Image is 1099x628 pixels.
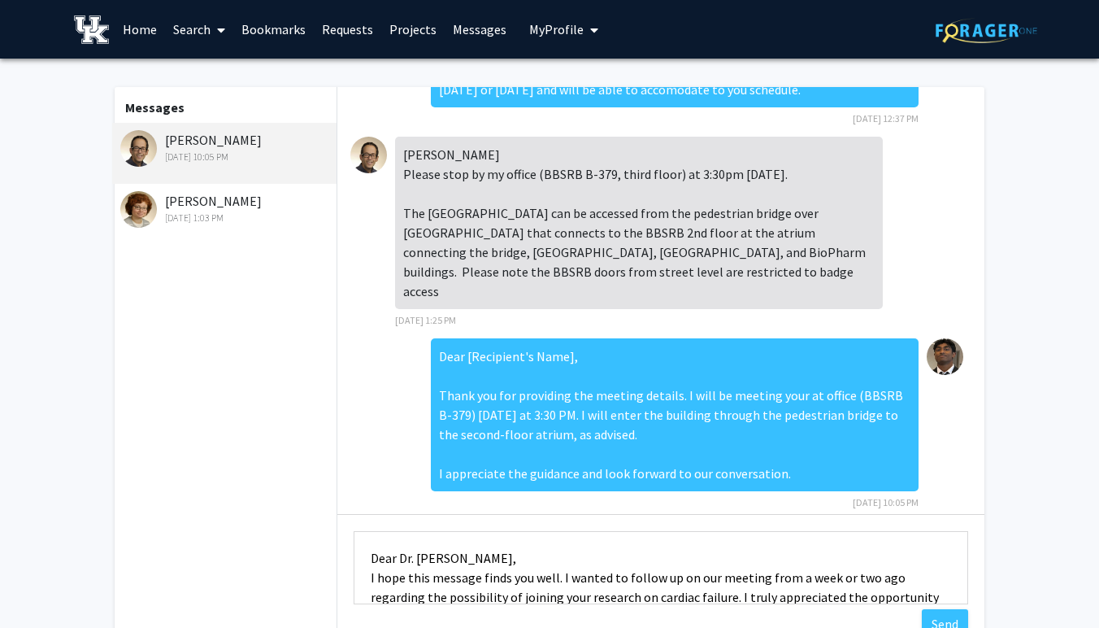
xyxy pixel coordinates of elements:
a: Projects [381,1,445,58]
img: Krithik Nadimpally [927,338,963,375]
span: [DATE] 10:05 PM [853,496,919,508]
img: University of Kentucky Logo [74,15,109,44]
a: Home [115,1,165,58]
img: ForagerOne Logo [936,18,1037,43]
a: Bookmarks [233,1,314,58]
span: My Profile [529,21,584,37]
a: Requests [314,1,381,58]
b: Messages [125,99,185,116]
img: Jonathan Satin [120,130,157,167]
span: [DATE] 12:37 PM [853,112,919,124]
a: Messages [445,1,515,58]
img: Jonathan Satin [350,137,387,173]
div: Dear [Recipient's Name], Thank you for providing the meeting details. I will be meeting your at o... [431,338,919,491]
iframe: Chat [12,555,69,616]
div: [PERSON_NAME] Please stop by my office (BBSRB B-379, third floor) at 3:30pm [DATE]. The [GEOGRAPH... [395,137,883,309]
div: [PERSON_NAME] [120,191,332,225]
a: Search [165,1,233,58]
span: [DATE] 1:25 PM [395,314,456,326]
div: [PERSON_NAME] [120,130,332,164]
img: Emilia Galperin [120,191,157,228]
div: [DATE] 10:05 PM [120,150,332,164]
textarea: Message [354,531,968,604]
div: [DATE] 1:03 PM [120,211,332,225]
